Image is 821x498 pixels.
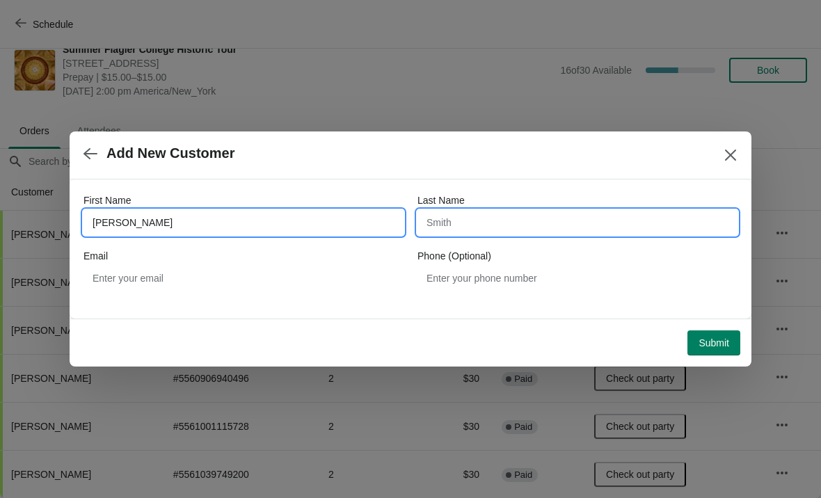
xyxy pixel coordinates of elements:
label: Last Name [417,193,465,207]
input: Smith [417,210,738,235]
button: Close [718,143,743,168]
button: Submit [687,330,740,355]
label: Email [83,249,108,263]
input: Enter your email [83,266,404,291]
label: First Name [83,193,131,207]
h2: Add New Customer [106,145,234,161]
span: Submit [699,337,729,348]
input: Enter your phone number [417,266,738,291]
input: John [83,210,404,235]
label: Phone (Optional) [417,249,491,263]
